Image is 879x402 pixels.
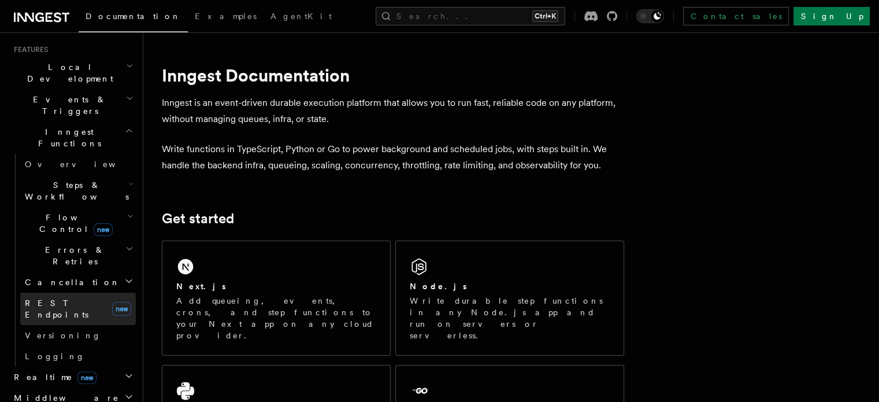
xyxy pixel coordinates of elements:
[79,3,188,32] a: Documentation
[9,57,136,89] button: Local Development
[395,241,624,356] a: Node.jsWrite durable step functions in any Node.js app and run on servers or serverless.
[25,331,101,340] span: Versioning
[176,295,376,341] p: Add queueing, events, crons, and step functions to your Next app on any cloud provider.
[20,207,136,239] button: Flow Controlnew
[112,302,131,316] span: new
[162,95,624,127] p: Inngest is an event-driven durable execution platform that allows you to run fast, reliable code ...
[20,244,125,267] span: Errors & Retries
[20,154,136,175] a: Overview
[270,12,332,21] span: AgentKit
[532,10,558,22] kbd: Ctrl+K
[162,141,624,174] p: Write functions in TypeScript, Python or Go to power background and scheduled jobs, with steps bu...
[410,281,467,292] h2: Node.js
[9,61,126,84] span: Local Development
[86,12,181,21] span: Documentation
[793,7,870,25] a: Sign Up
[410,295,610,341] p: Write durable step functions in any Node.js app and run on servers or serverless.
[636,9,664,23] button: Toggle dark mode
[162,65,624,86] h1: Inngest Documentation
[9,126,125,149] span: Inngest Functions
[9,89,136,121] button: Events & Triggers
[188,3,264,31] a: Examples
[94,223,113,236] span: new
[162,211,234,227] a: Get started
[20,293,136,325] a: REST Endpointsnew
[20,175,136,207] button: Steps & Workflows
[9,367,136,388] button: Realtimenew
[20,325,136,346] a: Versioning
[77,371,97,384] span: new
[25,352,85,361] span: Logging
[25,160,144,169] span: Overview
[9,371,97,383] span: Realtime
[176,281,226,292] h2: Next.js
[9,45,48,54] span: Features
[162,241,391,356] a: Next.jsAdd queueing, events, crons, and step functions to your Next app on any cloud provider.
[20,272,136,293] button: Cancellation
[195,12,257,21] span: Examples
[20,179,129,202] span: Steps & Workflows
[20,212,127,235] span: Flow Control
[9,154,136,367] div: Inngest Functions
[20,276,120,288] span: Cancellation
[264,3,339,31] a: AgentKit
[20,346,136,367] a: Logging
[9,121,136,154] button: Inngest Functions
[9,94,126,117] span: Events & Triggers
[683,7,789,25] a: Contact sales
[376,7,565,25] button: Search...Ctrl+K
[25,298,88,319] span: REST Endpoints
[20,239,136,272] button: Errors & Retries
